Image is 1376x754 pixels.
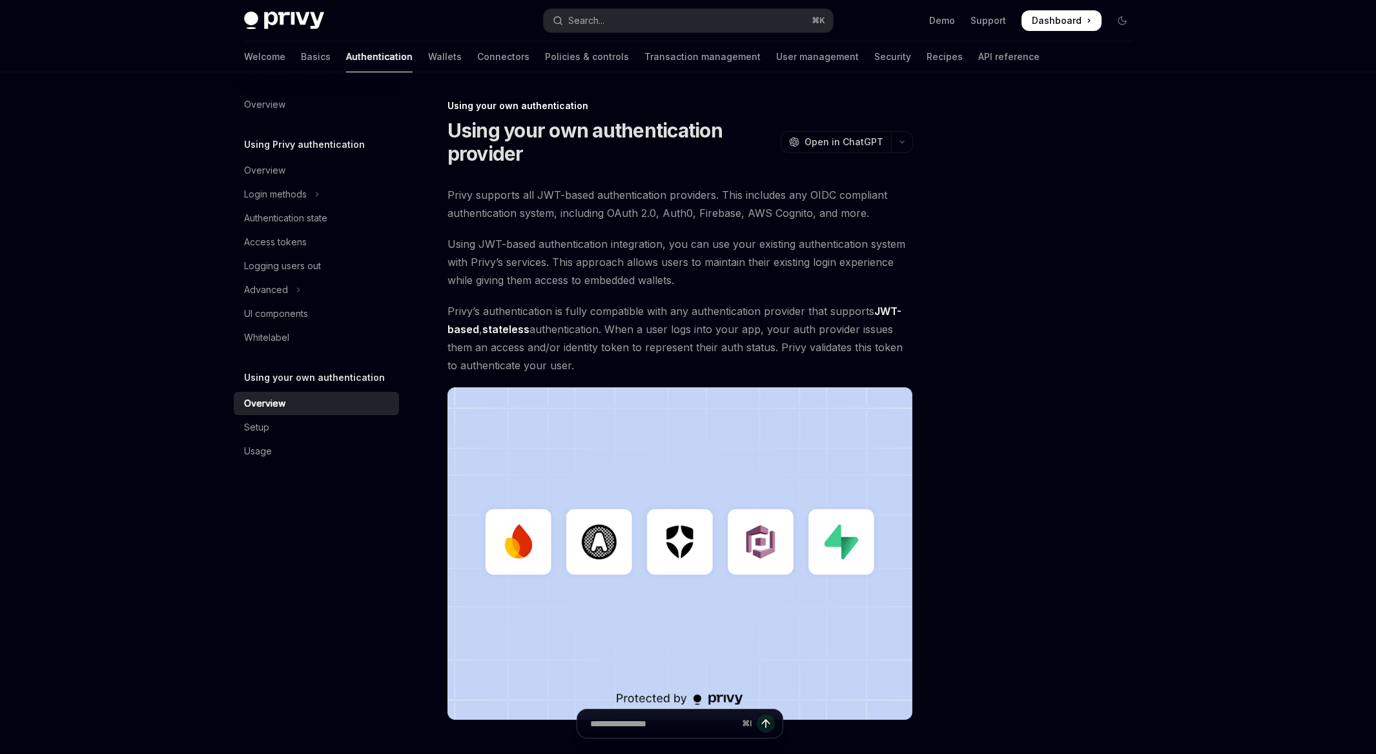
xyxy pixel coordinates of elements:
[244,306,308,321] div: UI components
[447,302,913,374] span: Privy’s authentication is fully compatible with any authentication provider that supports , authe...
[234,326,399,349] a: Whitelabel
[447,387,913,720] img: JWT-based auth splash
[244,163,285,178] div: Overview
[812,15,825,26] span: ⌘ K
[234,159,399,182] a: Overview
[781,131,891,153] button: Open in ChatGPT
[234,207,399,230] a: Authentication state
[234,302,399,325] a: UI components
[978,41,1040,72] a: API reference
[244,187,307,202] div: Login methods
[234,440,399,463] a: Usage
[544,9,833,32] button: Open search
[1032,14,1082,27] span: Dashboard
[234,392,399,415] a: Overview
[1022,10,1102,31] a: Dashboard
[244,41,285,72] a: Welcome
[244,443,272,459] div: Usage
[244,282,288,298] div: Advanced
[244,97,285,112] div: Overview
[244,234,307,250] div: Access tokens
[244,396,285,411] div: Overview
[234,230,399,254] a: Access tokens
[482,323,529,336] a: stateless
[234,93,399,116] a: Overview
[1112,10,1133,31] button: Toggle dark mode
[447,119,775,165] h1: Using your own authentication provider
[346,41,413,72] a: Authentication
[244,137,365,152] h5: Using Privy authentication
[234,254,399,278] a: Logging users out
[970,14,1006,27] a: Support
[545,41,629,72] a: Policies & controls
[244,12,324,30] img: dark logo
[244,258,321,274] div: Logging users out
[244,420,269,435] div: Setup
[234,183,399,206] button: Toggle Login methods section
[568,13,604,28] div: Search...
[927,41,963,72] a: Recipes
[244,330,289,345] div: Whitelabel
[244,370,385,385] h5: Using your own authentication
[301,41,331,72] a: Basics
[929,14,955,27] a: Demo
[428,41,462,72] a: Wallets
[874,41,911,72] a: Security
[447,186,913,222] span: Privy supports all JWT-based authentication providers. This includes any OIDC compliant authentic...
[644,41,761,72] a: Transaction management
[776,41,859,72] a: User management
[757,715,775,733] button: Send message
[447,99,913,112] div: Using your own authentication
[447,235,913,289] span: Using JWT-based authentication integration, you can use your existing authentication system with ...
[244,210,327,226] div: Authentication state
[590,709,737,738] input: Ask a question...
[477,41,529,72] a: Connectors
[234,416,399,439] a: Setup
[234,278,399,301] button: Toggle Advanced section
[805,136,883,148] span: Open in ChatGPT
